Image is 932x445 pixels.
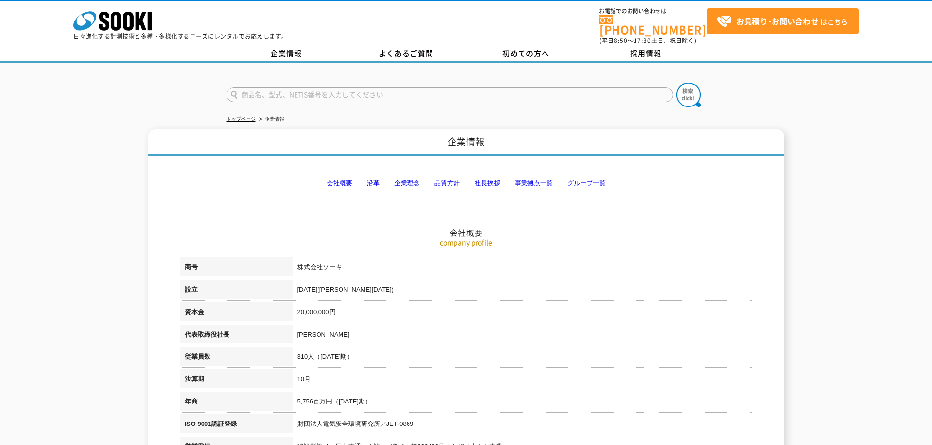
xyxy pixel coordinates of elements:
th: 資本金 [180,302,293,325]
a: よくあるご質問 [346,46,466,61]
strong: お見積り･お問い合わせ [736,15,818,27]
th: 従業員数 [180,347,293,369]
h2: 会社概要 [180,130,752,238]
th: 商号 [180,257,293,280]
a: 採用情報 [586,46,706,61]
a: 初めての方へ [466,46,586,61]
a: [PHONE_NUMBER] [599,15,707,35]
h1: 企業情報 [148,129,784,156]
td: 10月 [293,369,752,392]
td: [DATE]([PERSON_NAME][DATE]) [293,280,752,302]
th: 代表取締役社長 [180,325,293,347]
a: お見積り･お問い合わせはこちら [707,8,859,34]
span: お電話でのお問い合わせは [599,8,707,14]
td: 5,756百万円（[DATE]期） [293,392,752,414]
span: 17:30 [634,36,651,45]
th: 年商 [180,392,293,414]
td: 株式会社ソーキ [293,257,752,280]
td: 20,000,000円 [293,302,752,325]
a: 企業情報 [227,46,346,61]
li: 企業情報 [257,114,284,125]
a: 事業拠点一覧 [515,179,553,187]
td: 310人（[DATE]期） [293,347,752,369]
th: ISO 9001認証登録 [180,414,293,437]
th: 設立 [180,280,293,302]
span: はこちら [717,14,848,29]
span: (平日 ～ 土日、祝日除く) [599,36,696,45]
td: [PERSON_NAME] [293,325,752,347]
p: 日々進化する計測技術と多種・多様化するニーズにレンタルでお応えします。 [73,33,288,39]
a: 品質方針 [434,179,460,187]
span: 8:50 [614,36,628,45]
th: 決算期 [180,369,293,392]
a: グループ一覧 [568,179,606,187]
a: 社長挨拶 [475,179,500,187]
input: 商品名、型式、NETIS番号を入力してください [227,87,673,102]
a: トップページ [227,116,256,122]
td: 財団法人電気安全環境研究所／JET-0869 [293,414,752,437]
img: btn_search.png [676,83,701,107]
a: 会社概要 [327,179,352,187]
a: 企業理念 [394,179,420,187]
span: 初めての方へ [502,48,549,59]
p: company profile [180,237,752,248]
a: 沿革 [367,179,380,187]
